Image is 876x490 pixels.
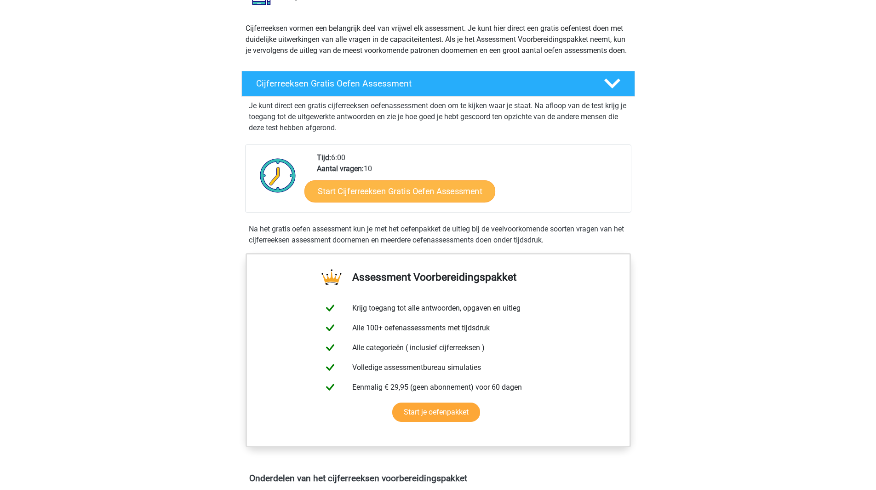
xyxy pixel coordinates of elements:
[249,100,628,133] p: Je kunt direct een gratis cijferreeksen oefenassessment doen om te kijken waar je staat. Na afloo...
[245,224,631,246] div: Na het gratis oefen assessment kun je met het oefenpakket de uitleg bij de veelvoorkomende soorte...
[317,153,331,162] b: Tijd:
[392,403,480,422] a: Start je oefenpakket
[246,23,631,56] p: Cijferreeksen vormen een belangrijk deel van vrijwel elk assessment. Je kunt hier direct een grat...
[317,164,364,173] b: Aantal vragen:
[238,71,639,97] a: Cijferreeksen Gratis Oefen Assessment
[256,78,589,89] h4: Cijferreeksen Gratis Oefen Assessment
[249,473,627,484] h4: Onderdelen van het cijferreeksen voorbereidingspakket
[310,152,630,212] div: 6:00 10
[304,180,495,202] a: Start Cijferreeksen Gratis Oefen Assessment
[255,152,301,198] img: Klok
